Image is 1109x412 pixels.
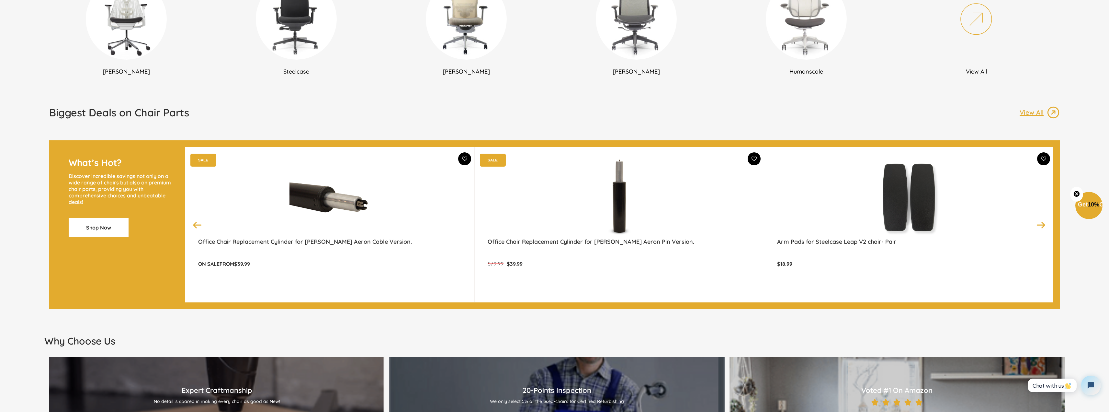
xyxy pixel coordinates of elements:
iframe: Tidio Chat [1021,370,1106,401]
a: Biggest Deals on Chair Parts [49,106,189,124]
button: Add To Wishlist [1037,152,1050,165]
text: SALE [198,158,208,162]
a: Office Chair Replacement Cylinder for [PERSON_NAME] Aeron Cable Version. [198,238,461,254]
img: Office Chair Replacement Cylinder for Herman Miller Aeron Cable Version. - chairorama [198,157,461,238]
span: Get Off [1078,201,1108,208]
h2: Humanscale [725,68,888,75]
img: image_13.png [1047,106,1060,119]
a: Arm Pads for Steelcase Leap V2 chair- Pair [777,238,1040,254]
span: 10% [1088,201,1099,208]
p: No detail is spared in making every chair as good as New! [56,398,378,404]
h2: 20-Points Inspection [396,386,718,395]
h2: [PERSON_NAME] [44,68,208,75]
span: $39.99 [234,261,250,267]
span: $79.99 [488,261,504,267]
a: Shop Now [69,218,129,237]
button: Add To Wishlist [458,152,471,165]
text: SALE [488,158,498,162]
p: from [198,261,461,267]
a: Arm Pads for Steelcase Leap V2 chair- Pair - chairorama Arm Pads for Steelcase Leap V2 chair- Pai... [777,157,1040,238]
a: Office Chair Replacement Cylinder for Herman Miller Aeron Cable Version. - chairorama Office Chai... [198,157,461,238]
strong: On Sale [198,261,220,267]
h2: [PERSON_NAME] [384,68,548,75]
a: Office Chair Replacement Cylinder for [PERSON_NAME] Aeron Pin Version. [488,238,751,254]
h2: Expert Craftmanship [56,386,378,395]
img: image_18.png [870,398,924,407]
button: Add To Wishlist [748,152,761,165]
a: View All [1020,106,1060,119]
p: We only select 5% of the used-chairs for Certified Refurbishing [396,398,718,404]
p: View All [1020,108,1047,117]
p: Discover incredible savings not only on a wide range of chairs but also on premium chair parts, p... [69,173,172,205]
h2: [PERSON_NAME] [555,68,718,75]
a: Office Chair Replacement Cylinder for Herman Miller Aeron Pin Version. - chairorama Office Chair ... [488,157,751,238]
img: Arm Pads for Steelcase Leap V2 chair- Pair - chairorama [777,157,1040,238]
h2: View All [895,68,1058,75]
h2: Why Choose Us [44,335,1065,347]
button: Previous [192,219,203,230]
span: $39.99 [507,261,523,267]
div: Get10%OffClose teaser [1075,193,1103,220]
img: Office Chair Replacement Cylinder for Herman Miller Aeron Pin Version. - chairorama [488,157,751,238]
h2: Voted #1 On Amazon [736,386,1058,395]
button: Close teaser [1070,187,1083,202]
button: Next [1035,219,1047,230]
h1: Biggest Deals on Chair Parts [49,106,189,119]
h2: What’s Hot? [69,157,172,168]
span: $18.99 [777,261,792,267]
h2: Steelcase [214,68,378,75]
